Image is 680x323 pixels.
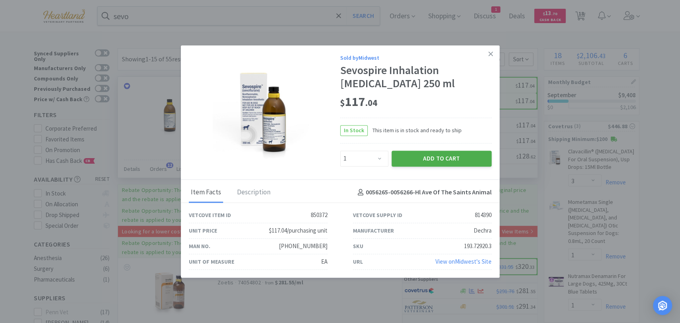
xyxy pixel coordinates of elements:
[340,53,492,62] div: Sold by Midwest
[340,97,345,108] span: $
[235,183,272,203] div: Description
[279,241,327,251] div: [PHONE_NUMBER]
[189,226,217,235] div: Unit Price
[474,226,492,235] div: Dechra
[653,296,672,315] div: Open Intercom Messenger
[435,258,492,265] a: View onMidwest's Site
[353,257,363,266] div: URL
[353,226,394,235] div: Manufacturer
[340,64,492,90] div: Sevospire Inhalation [MEDICAL_DATA] 250 ml
[189,257,234,266] div: Unit of Measure
[365,97,377,108] span: . 04
[213,58,316,162] img: f4026a65e50b4d1092643400d0084b0a_814390.jpeg
[189,211,231,219] div: Vetcove Item ID
[353,211,402,219] div: Vetcove Supply ID
[353,242,363,251] div: SKU
[368,126,462,135] span: This item is in stock and ready to ship
[189,183,223,203] div: Item Facts
[311,210,327,220] div: 850372
[464,241,492,251] div: 193.72920.3
[340,94,377,110] span: 117
[269,226,327,235] div: $117.04/purchasing unit
[189,242,210,251] div: Man No.
[392,151,492,166] button: Add to Cart
[475,210,492,220] div: 814390
[321,257,327,266] div: EA
[341,125,367,135] span: In Stock
[355,188,492,198] h4: 0056265-0056266 - Hl Ave Of The Saints Animal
